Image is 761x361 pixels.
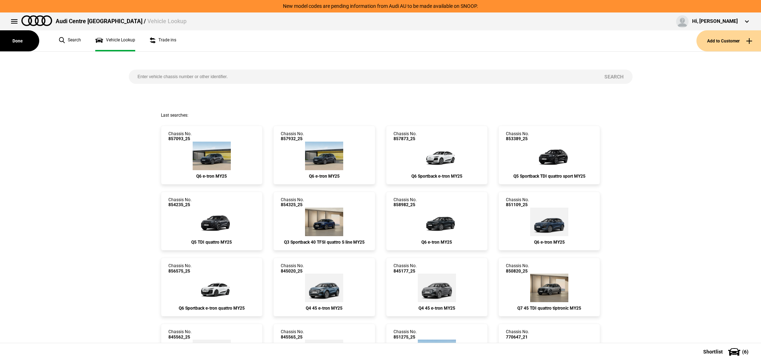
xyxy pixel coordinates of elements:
div: Q6 e-tron MY25 [168,174,255,179]
span: Shortlist [703,349,723,354]
span: 850820_25 [506,269,529,274]
div: Chassis No. [281,131,304,142]
img: Audi_GFBA1A_25_FW_H1H1__(Nadin:_C06)_ext.png [415,208,458,236]
span: 770647_21 [506,335,529,340]
img: Audi_GFNA38_25_GX_2Y2Y_WA2_WA7_VW5_PAJ_PYH_V39_(Nadin:_C06_PAJ_PYH_V39_VW5_WA2_WA7)_ext.png [190,274,233,302]
div: Chassis No. [394,329,417,340]
span: 854235_25 [168,202,192,207]
span: ( 6 ) [742,349,749,354]
span: 851275_25 [394,335,417,340]
div: Chassis No. [168,197,192,208]
img: Audi_GUBAUY_25_II_N7N7_3FU_PAH_WA7_5TK_6FJ_F80_H65_PWC_Y4T_(Nadin:_3FU_5TK_6FJ_C59_F80_H65_PAH_PW... [190,208,233,236]
span: 845562_25 [168,335,192,340]
img: Audi_F4BA53_25_AO_5Y5Y_WA7_FB5_PY5_PYY_(Nadin:_C18_FB5_PY5_PYY_S7E_WA7)_ext.png [305,274,343,302]
div: Chassis No. [281,329,304,340]
img: Audi_F4BA53_25_AO_C2C2__(Nadin:_C18_S7E)_ext.png [418,274,456,302]
img: Audi_4MQAB2_25_MP_3M3M_3FU_PAH_6FJ_(Nadin:_3FU_6FJ_C95_PAH)_ext.png [530,274,568,302]
div: Chassis No. [394,263,417,274]
div: Chassis No. [394,197,417,208]
span: 858982_25 [394,202,417,207]
div: Chassis No. [281,197,304,208]
span: 854325_25 [281,202,304,207]
div: Q4 45 e-tron MY25 [394,306,480,311]
a: Vehicle Lookup [95,30,135,51]
span: 851109_25 [506,202,529,207]
a: Search [59,30,81,51]
div: Chassis No. [281,263,304,274]
div: Q6 e-tron MY25 [506,240,593,245]
img: Audi_GUNAUY_25S_GX_0E0E_PAH_5MB_6FJ_3S2_WXC_PWL_H65_CB2_(Nadin:_3S2_5MB_6FJ_C56_CB2_H65_PAH_PWL_W... [528,142,571,170]
div: Chassis No. [506,197,529,208]
span: Last searches: [161,113,188,118]
span: 845565_25 [281,335,304,340]
span: Vehicle Lookup [147,18,187,25]
div: Q6 e-tron MY25 [394,240,480,245]
input: Enter vehicle chassis number or other identifier. [129,70,595,84]
img: Audi_GFNA1A_25_FW_2Y2Y__(Nadin:_C06_S9S)_ext.png [415,142,458,170]
div: Q6 e-tron MY25 [281,174,367,179]
div: Chassis No. [506,131,529,142]
div: Q7 45 TDI quattro tiptronic MY25 [506,306,593,311]
span: 856575_25 [168,269,192,274]
span: 857932_25 [281,136,304,141]
button: Search [595,70,633,84]
img: Audi_GFBA1A_25_FW_G5G5__(Nadin:_C06)_ext.png [305,142,343,170]
span: 857093_25 [168,136,192,141]
span: 857873_25 [394,136,417,141]
span: 845177_25 [394,269,417,274]
div: Chassis No. [168,263,192,274]
img: audi.png [21,15,52,26]
div: Chassis No. [168,131,192,142]
div: Q6 Sportback e-tron MY25 [394,174,480,179]
div: Audi Centre [GEOGRAPHIC_DATA] / [56,17,187,25]
div: Chassis No. [168,329,192,340]
div: Chassis No. [506,329,529,340]
div: Q3 Sportback 40 TFSI quattro S line MY25 [281,240,367,245]
div: Chassis No. [394,131,417,142]
button: Shortlist(6) [692,343,761,361]
div: Q6 Sportback e-tron quattro MY25 [168,306,255,311]
img: Audi_GFBA1A_25_FW_3D3D_3FU_(Nadin:_3FU_C05)_ext.png [530,208,568,236]
div: Q4 45 e-tron MY25 [281,306,367,311]
div: Hi, [PERSON_NAME] [692,18,738,25]
a: Trade ins [149,30,176,51]
div: Chassis No. [506,263,529,274]
div: Q5 TDI quattro MY25 [168,240,255,245]
img: Audi_F3NC6Y_25_EI_2D2D_PXC_WC7_6FJ_52Z_2JD_(Nadin:_2JD_52Z_6FJ_C62_PXC_WC7)_ext.png [305,208,343,236]
div: Q5 Sportback TDI quattro sport MY25 [506,174,593,179]
span: 845020_25 [281,269,304,274]
img: Audi_GFBA1A_25_FW_6Y6Y_PAH_WA2_PY2_58Q_(Nadin:_58Q_C06_PAH_PY2_WA2)_ext.png [193,142,231,170]
button: Add to Customer [696,30,761,51]
span: 853389_25 [506,136,529,141]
